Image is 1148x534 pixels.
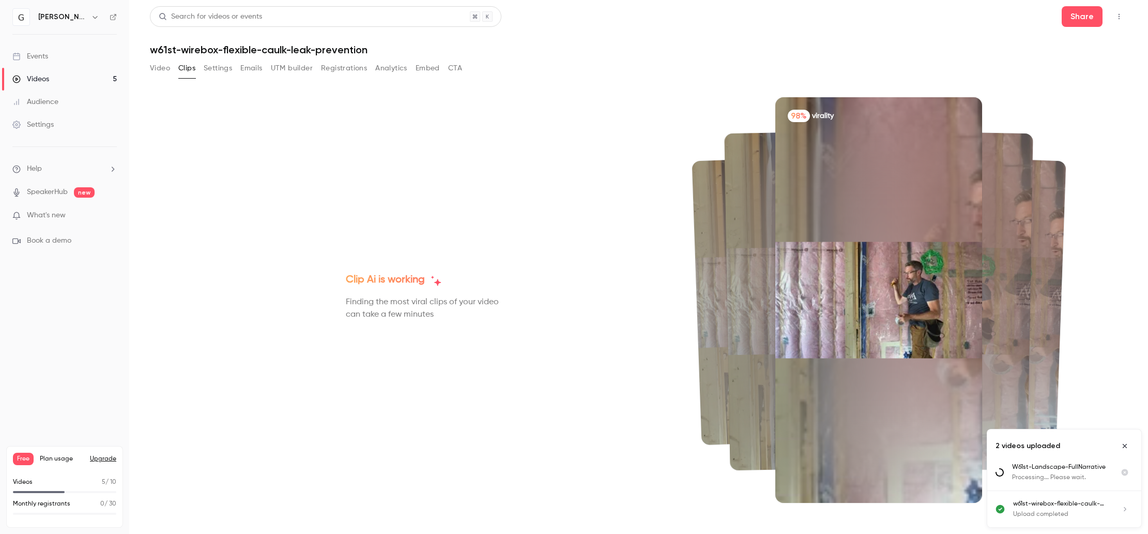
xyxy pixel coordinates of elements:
button: Close uploads list [1116,438,1133,454]
p: / 30 [100,499,116,509]
img: WaterStreet Co [13,9,29,25]
button: Top Bar Actions [1111,8,1127,25]
button: Clips [178,60,195,77]
button: Upgrade [90,455,116,463]
button: Settings [204,60,232,77]
p: Processing... Please wait. [1012,473,1108,482]
h6: [PERSON_NAME] Co [38,12,87,22]
button: UTM builder [271,60,313,77]
p: 2 videos uploaded [996,441,1060,451]
span: 98% [788,109,810,121]
span: Free [13,453,34,465]
div: Videos [12,74,49,84]
button: Share [1062,6,1103,27]
a: w61st-wirebox-flexible-caulk-leak-preventionUpload completed [1013,499,1133,519]
p: / 10 [102,478,116,487]
ul: Uploads list [987,463,1141,527]
div: Settings [12,120,54,130]
span: Book a demo [27,235,71,246]
span: 0 [100,501,104,507]
button: Analytics [375,60,407,77]
span: Help [27,164,42,174]
button: Video [150,60,170,77]
iframe: Noticeable Trigger [104,211,117,220]
span: new [74,187,95,198]
button: CTA [448,60,462,77]
span: Clip Ai is working [346,272,425,288]
p: Upload completed [1013,510,1108,519]
span: virality [812,111,834,121]
span: Plan usage [40,455,84,463]
li: help-dropdown-opener [12,164,117,174]
button: Registrations [321,60,367,77]
span: What's new [27,210,66,221]
a: SpeakerHub [27,187,68,198]
p: Videos [13,478,33,487]
p: Monthly registrants [13,499,70,509]
button: Embed [416,60,440,77]
span: 5 [102,479,105,485]
p: w61st-wirebox-flexible-caulk-leak-prevention [1013,499,1108,509]
div: Events [12,51,48,62]
button: Emails [240,60,262,77]
div: Audience [12,97,58,107]
h1: w61st-wirebox-flexible-caulk-leak-prevention [150,43,1127,56]
p: W61st-Landscape-FullNarrative [1012,463,1108,472]
button: Cancel upload [1116,464,1133,481]
div: Search for videos or events [159,11,262,22]
p: Finding the most viral clips of your video can take a few minutes [346,296,501,321]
